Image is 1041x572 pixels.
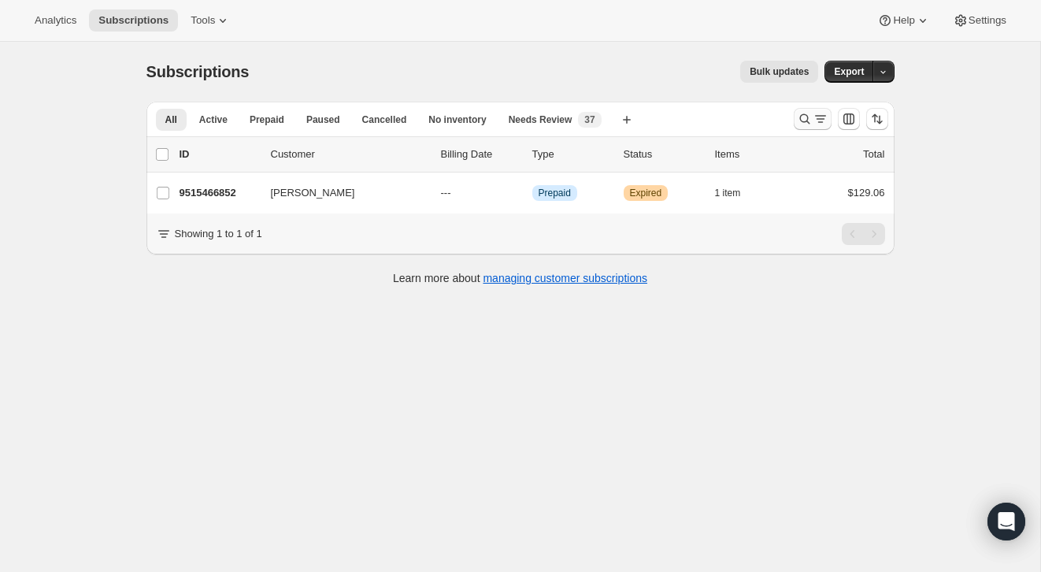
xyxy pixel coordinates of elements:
[539,187,571,199] span: Prepaid
[838,108,860,130] button: Customize table column order and visibility
[893,14,914,27] span: Help
[25,9,86,32] button: Analytics
[428,113,486,126] span: No inventory
[250,113,284,126] span: Prepaid
[165,113,177,126] span: All
[509,113,572,126] span: Needs Review
[180,185,258,201] p: 9515466852
[199,113,228,126] span: Active
[794,108,832,130] button: Search and filter results
[180,182,885,204] div: 9515466852[PERSON_NAME]---InfoPrepaidWarningExpired1 item$129.06
[393,270,647,286] p: Learn more about
[715,147,794,162] div: Items
[715,187,741,199] span: 1 item
[630,187,662,199] span: Expired
[271,185,355,201] span: [PERSON_NAME]
[532,147,611,162] div: Type
[740,61,818,83] button: Bulk updates
[584,113,595,126] span: 37
[180,147,885,162] div: IDCustomerBilling DateTypeStatusItemsTotal
[483,272,647,284] a: managing customer subscriptions
[191,14,215,27] span: Tools
[441,147,520,162] p: Billing Date
[863,147,884,162] p: Total
[834,65,864,78] span: Export
[750,65,809,78] span: Bulk updates
[943,9,1016,32] button: Settings
[146,63,250,80] span: Subscriptions
[89,9,178,32] button: Subscriptions
[35,14,76,27] span: Analytics
[181,9,240,32] button: Tools
[868,9,939,32] button: Help
[271,147,428,162] p: Customer
[175,226,262,242] p: Showing 1 to 1 of 1
[261,180,419,206] button: [PERSON_NAME]
[441,187,451,199] span: ---
[98,14,169,27] span: Subscriptions
[362,113,407,126] span: Cancelled
[987,503,1025,540] div: Open Intercom Messenger
[842,223,885,245] nav: Pagination
[848,187,885,199] span: $129.06
[624,147,702,162] p: Status
[715,182,758,204] button: 1 item
[306,113,340,126] span: Paused
[824,61,873,83] button: Export
[969,14,1006,27] span: Settings
[614,109,639,131] button: Create new view
[866,108,888,130] button: Sort the results
[180,147,258,162] p: ID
